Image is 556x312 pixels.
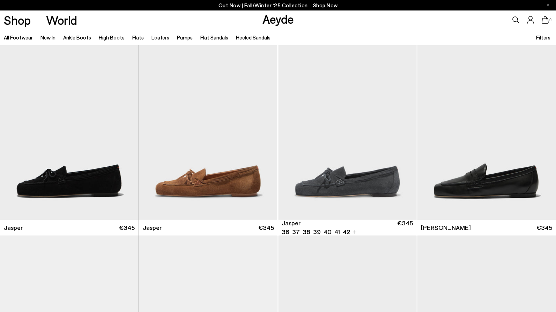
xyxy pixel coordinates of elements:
[292,227,300,236] li: 37
[139,45,277,219] a: 6 / 6 1 / 6 2 / 6 3 / 6 4 / 6 5 / 6 6 / 6 1 / 6 Next slide Previous slide
[417,45,556,219] img: Lana Moccasin Loafers
[151,34,169,41] a: Loafers
[536,223,552,232] span: €345
[177,34,193,41] a: Pumps
[278,220,417,235] a: Jasper 36 37 38 39 40 41 42 + €345
[278,45,417,219] img: Jasper Moccasin Loafers
[278,45,417,219] div: 1 / 6
[236,34,270,41] a: Heeled Sandals
[282,219,301,227] span: Jasper
[397,219,413,236] span: €345
[549,18,552,22] span: 0
[218,1,338,10] p: Out Now | Fall/Winter ‘25 Collection
[303,227,310,236] li: 38
[46,14,77,26] a: World
[417,45,555,219] img: Jasper Moccasin Loafers
[4,223,23,232] span: Jasper
[313,227,321,236] li: 39
[343,227,350,236] li: 42
[278,45,417,219] a: 6 / 6 1 / 6 2 / 6 3 / 6 4 / 6 5 / 6 6 / 6 1 / 6 Next slide Previous slide
[334,227,340,236] li: 41
[324,227,332,236] li: 40
[417,45,555,219] div: 2 / 6
[63,34,91,41] a: Ankle Boots
[258,223,274,232] span: €345
[417,220,556,235] a: [PERSON_NAME] €345
[139,220,277,235] a: Jasper €345
[4,34,33,41] a: All Footwear
[143,223,162,232] span: Jasper
[119,223,135,232] span: €345
[132,34,144,41] a: Flats
[40,34,55,41] a: New In
[421,223,471,232] span: [PERSON_NAME]
[262,12,294,26] a: Aeyde
[542,16,549,24] a: 0
[277,45,416,219] img: Jasper Moccasin Loafers
[282,227,289,236] li: 36
[313,2,338,8] span: Navigate to /collections/new-in
[353,227,357,236] li: +
[99,34,125,41] a: High Boots
[282,227,348,236] ul: variant
[4,14,31,26] a: Shop
[139,45,277,219] img: Jasper Moccasin Loafers
[536,34,550,41] span: Filters
[139,45,277,219] div: 1 / 6
[200,34,228,41] a: Flat Sandals
[277,45,416,219] div: 2 / 6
